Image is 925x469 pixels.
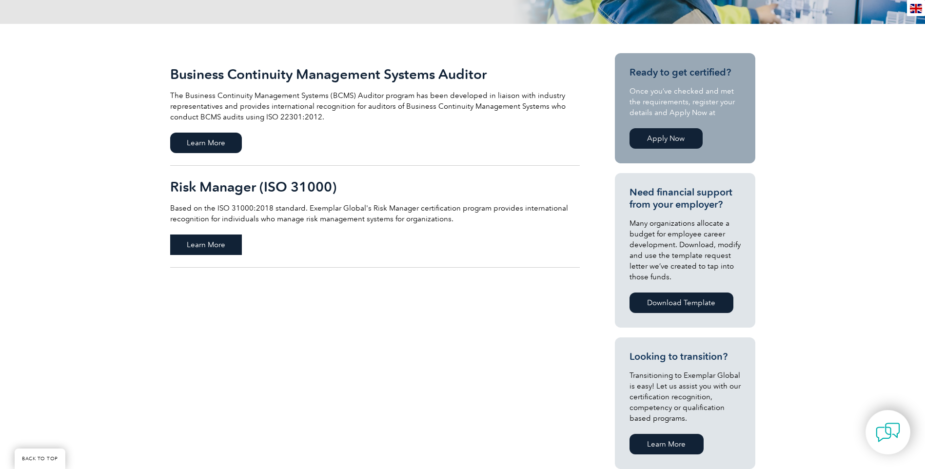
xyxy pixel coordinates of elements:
p: The Business Continuity Management Systems (BCMS) Auditor program has been developed in liaison w... [170,90,580,122]
h2: Business Continuity Management Systems Auditor [170,66,580,82]
p: Once you’ve checked and met the requirements, register your details and Apply Now at [630,86,741,118]
h3: Ready to get certified? [630,66,741,78]
h3: Looking to transition? [630,351,741,363]
span: Learn More [170,234,242,255]
p: Transitioning to Exemplar Global is easy! Let us assist you with our certification recognition, c... [630,370,741,424]
a: Learn More [630,434,704,454]
span: Learn More [170,133,242,153]
img: en [910,4,922,13]
a: Risk Manager (ISO 31000) Based on the ISO 31000:2018 standard. Exemplar Global's Risk Manager cer... [170,166,580,268]
img: contact-chat.png [876,420,900,445]
h2: Risk Manager (ISO 31000) [170,179,580,195]
a: BACK TO TOP [15,449,65,469]
p: Many organizations allocate a budget for employee career development. Download, modify and use th... [630,218,741,282]
a: Download Template [630,293,733,313]
p: Based on the ISO 31000:2018 standard. Exemplar Global's Risk Manager certification program provid... [170,203,580,224]
a: Business Continuity Management Systems Auditor The Business Continuity Management Systems (BCMS) ... [170,53,580,166]
a: Apply Now [630,128,703,149]
h3: Need financial support from your employer? [630,186,741,211]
